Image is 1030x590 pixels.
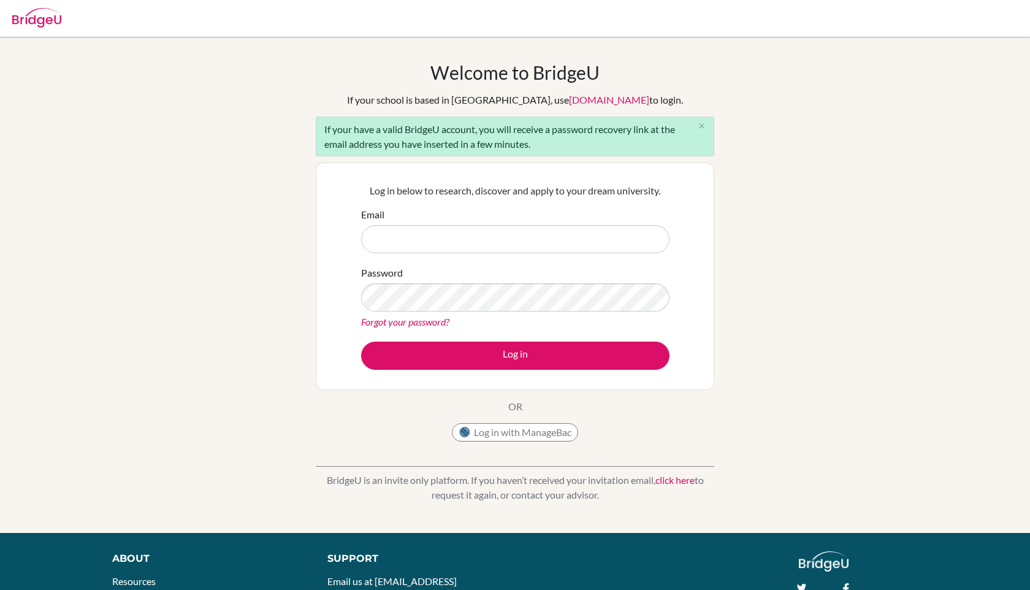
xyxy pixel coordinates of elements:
p: Log in below to research, discover and apply to your dream university. [361,183,669,198]
img: logo_white@2x-f4f0deed5e89b7ecb1c2cc34c3e3d731f90f0f143d5ea2071677605dd97b5244.png [799,551,849,572]
div: If your school is based in [GEOGRAPHIC_DATA], use to login. [347,93,683,107]
a: Forgot your password? [361,316,449,328]
div: About [112,551,300,566]
div: If your have a valid BridgeU account, you will receive a password recovery link at the email addr... [316,117,714,156]
label: Password [361,266,403,280]
p: OR [508,399,522,414]
button: Close [689,117,714,136]
button: Log in with ManageBac [452,423,578,442]
label: Email [361,207,384,222]
h1: Welcome to BridgeU [430,61,600,83]
i: close [697,121,706,131]
a: Resources [112,575,156,587]
p: BridgeU is an invite only platform. If you haven’t received your invitation email, to request it ... [316,473,714,502]
div: Support [327,551,502,566]
img: Bridge-U [12,8,61,28]
a: click here [655,474,695,486]
a: [DOMAIN_NAME] [569,94,649,105]
button: Log in [361,342,669,370]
